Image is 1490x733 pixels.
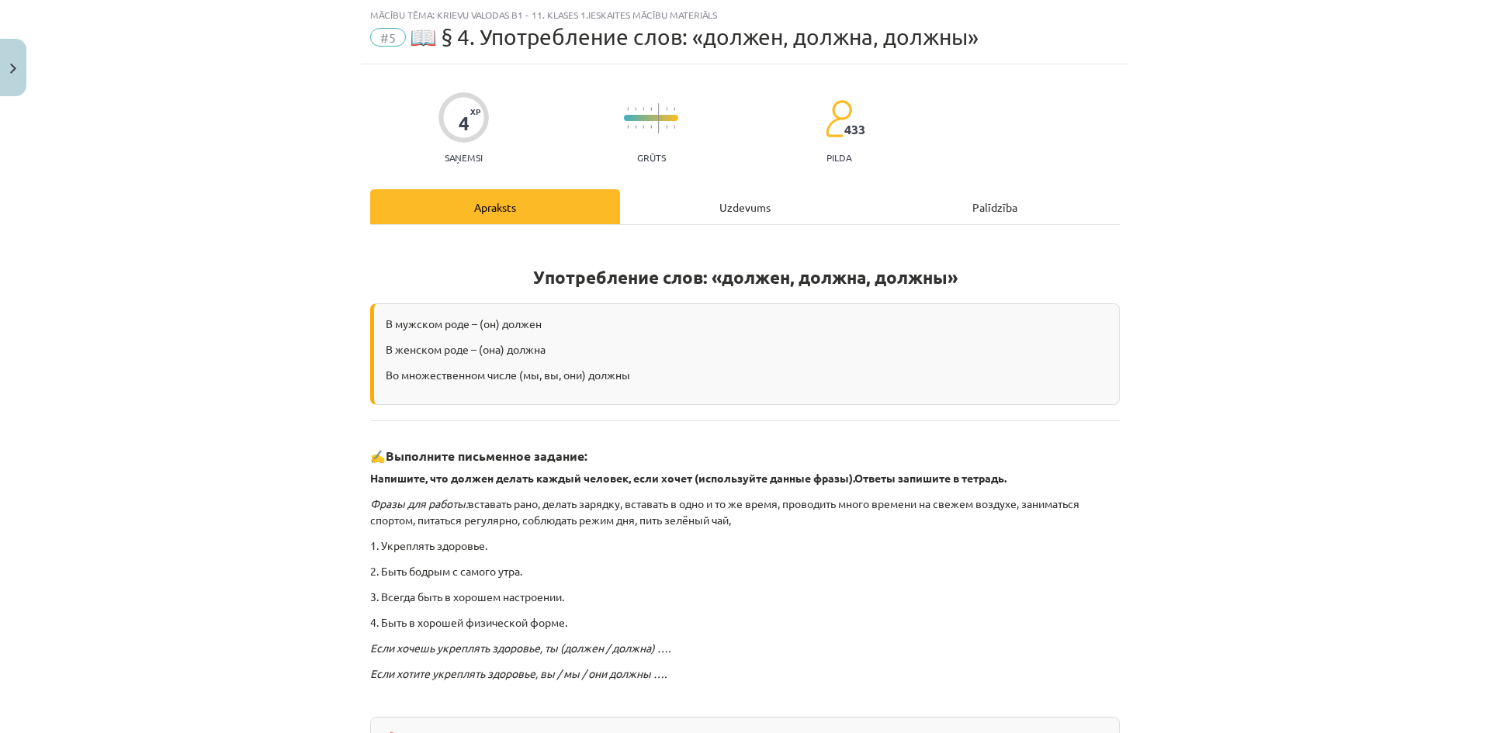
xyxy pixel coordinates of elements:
img: icon-short-line-57e1e144782c952c97e751825c79c345078a6d821885a25fce030b3d8c18986b.svg [635,125,636,129]
p: Saņemsi [438,152,489,163]
p: 1. Укреплять здоровье. [370,538,1120,554]
p: Во множественном числе (мы, вы, они) должны [386,367,1107,383]
img: icon-short-line-57e1e144782c952c97e751825c79c345078a6d821885a25fce030b3d8c18986b.svg [635,107,636,111]
img: icon-short-line-57e1e144782c952c97e751825c79c345078a6d821885a25fce030b3d8c18986b.svg [650,125,652,129]
img: icon-short-line-57e1e144782c952c97e751825c79c345078a6d821885a25fce030b3d8c18986b.svg [627,107,629,111]
h3: ✍️ [370,437,1120,465]
i: Если хочешь укреплять здоровье, ты (должен / должна) …. [370,641,670,655]
img: icon-short-line-57e1e144782c952c97e751825c79c345078a6d821885a25fce030b3d8c18986b.svg [666,107,667,111]
img: icon-short-line-57e1e144782c952c97e751825c79c345078a6d821885a25fce030b3d8c18986b.svg [643,125,644,129]
img: icon-long-line-d9ea69661e0d244f92f715978eff75569469978d946b2353a9bb055b3ed8787d.svg [658,103,660,133]
strong: Употребление слов: «должен, должна, должны» [533,266,958,289]
img: students-c634bb4e5e11cddfef0936a35e636f08e4e9abd3cc4e673bd6f9a4125e45ecb1.svg [825,99,852,138]
span: #5 [370,28,406,47]
p: вставать рано, делать зарядку, вставать в одно и то же время, проводить много времени на свежем в... [370,496,1120,528]
img: icon-short-line-57e1e144782c952c97e751825c79c345078a6d821885a25fce030b3d8c18986b.svg [674,107,675,111]
p: Grūts [637,152,666,163]
p: 4. Быть в хорошей физической форме. [370,614,1120,631]
div: Palīdzība [870,189,1120,224]
i: Фразы для работы: [370,496,468,510]
i: Если хотите укреплять здоровье, вы / мы / они должны …. [370,666,667,680]
img: icon-short-line-57e1e144782c952c97e751825c79c345078a6d821885a25fce030b3d8c18986b.svg [666,125,667,129]
img: icon-short-line-57e1e144782c952c97e751825c79c345078a6d821885a25fce030b3d8c18986b.svg [627,125,629,129]
strong: Выполните письменное задание: [386,448,587,464]
p: В мужском роде – (он) должен [386,316,1107,332]
img: icon-short-line-57e1e144782c952c97e751825c79c345078a6d821885a25fce030b3d8c18986b.svg [643,107,644,111]
span: XP [470,107,480,116]
div: Mācību tēma: Krievu valodas b1 - 11. klases 1.ieskaites mācību materiāls [370,9,1120,20]
img: icon-short-line-57e1e144782c952c97e751825c79c345078a6d821885a25fce030b3d8c18986b.svg [650,107,652,111]
span: 📖 § 4. Употребление слов: «должен, должна, должны» [410,24,979,50]
div: 4 [459,112,470,134]
strong: Ответы запишите в тетрадь. [854,471,1007,485]
span: 433 [844,123,865,137]
div: Uzdevums [620,189,870,224]
p: pilda [826,152,851,163]
div: Apraksts [370,189,620,224]
p: В женском роде – (она) должна [386,341,1107,358]
p: 2. Быть бодрым с самого утра. [370,563,1120,579]
b: Напишите, что должен делать каждый человек, если хочет (используйте данные фразы). [370,471,854,485]
img: icon-short-line-57e1e144782c952c97e751825c79c345078a6d821885a25fce030b3d8c18986b.svg [674,125,675,129]
p: 3. Всегда быть в хорошем настроении. [370,589,1120,605]
img: icon-close-lesson-0947bae3869378f0d4975bcd49f059093ad1ed9edebbc8119c70593378902aed.svg [10,64,16,74]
